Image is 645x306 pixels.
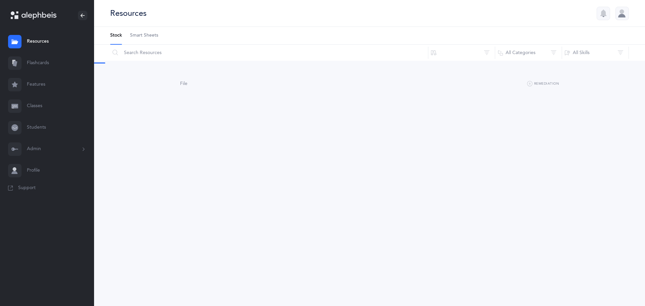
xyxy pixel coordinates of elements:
button: All Skills [562,45,629,61]
button: Remediation [527,80,559,88]
div: Resources [110,8,146,19]
span: Smart Sheets [130,32,158,39]
span: Support [18,185,36,191]
span: File [180,81,187,86]
input: Search Resources [110,45,428,61]
button: All Categories [495,45,562,61]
